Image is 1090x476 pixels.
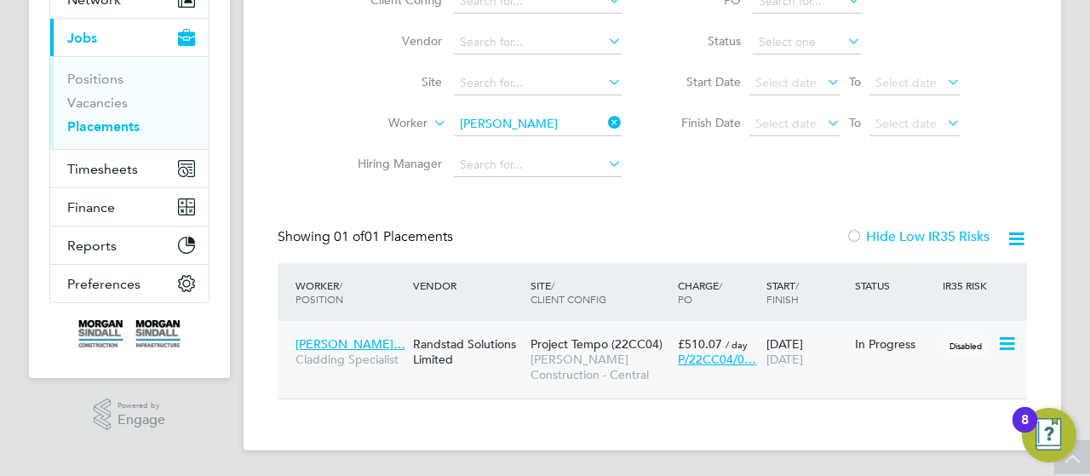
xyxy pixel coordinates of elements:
input: Search for... [454,31,622,54]
span: / Client Config [531,278,606,306]
div: Charge [674,270,762,314]
label: Status [664,33,741,49]
span: Select date [755,116,817,131]
span: £510.07 [678,336,722,352]
label: Finish Date [664,115,741,130]
div: Showing [278,228,456,246]
span: To [844,71,866,93]
span: 01 of [334,228,364,245]
img: morgansindall-logo-retina.png [78,320,181,347]
div: Worker [291,270,409,314]
label: Hide Low IR35 Risks [846,228,990,245]
span: Select date [875,75,937,90]
input: Search for... [454,112,622,136]
span: [DATE] [766,352,803,367]
span: Timesheets [67,161,138,177]
label: Site [344,74,442,89]
span: / PO [678,278,722,306]
button: Jobs [50,19,209,56]
span: Finance [67,199,115,215]
button: Reports [50,227,209,264]
span: To [844,112,866,134]
div: Site [526,270,674,314]
span: Disabled [943,335,989,357]
div: IR35 Risk [938,270,997,301]
label: Hiring Manager [344,156,442,171]
span: Select date [755,75,817,90]
span: 01 Placements [334,228,453,245]
a: [PERSON_NAME]…Cladding SpecialistRandstad Solutions LimitedProject Tempo (22CC04)[PERSON_NAME] Co... [291,327,1027,341]
div: Vendor [409,270,526,301]
span: / day [726,338,748,351]
div: Status [851,270,939,301]
span: / Position [295,278,343,306]
div: 8 [1021,420,1029,442]
label: Vendor [344,33,442,49]
span: Powered by [118,399,165,413]
a: Vacancies [67,95,128,111]
span: [PERSON_NAME]… [295,336,405,352]
span: Jobs [67,30,97,46]
div: Start [762,270,851,314]
span: Preferences [67,276,141,292]
input: Search for... [454,153,622,177]
div: Randstad Solutions Limited [409,328,526,376]
span: P/22CC04/0… [678,352,756,367]
a: Placements [67,118,140,135]
label: Worker [330,115,427,132]
span: Project Tempo (22CC04) [531,336,663,352]
div: Jobs [50,56,209,149]
button: Finance [50,188,209,226]
span: Reports [67,238,117,254]
div: [DATE] [762,328,851,376]
button: Timesheets [50,150,209,187]
span: Cladding Specialist [295,352,404,367]
input: Select one [753,31,861,54]
a: Powered byEngage [94,399,166,431]
span: Engage [118,413,165,427]
label: Start Date [664,74,741,89]
div: In Progress [855,336,935,352]
input: Search for... [454,72,622,95]
a: Positions [67,71,123,87]
span: [PERSON_NAME] Construction - Central [531,352,669,382]
button: Open Resource Center, 8 new notifications [1022,408,1076,462]
span: Select date [875,116,937,131]
a: Go to home page [49,320,209,347]
button: Preferences [50,265,209,302]
span: / Finish [766,278,799,306]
